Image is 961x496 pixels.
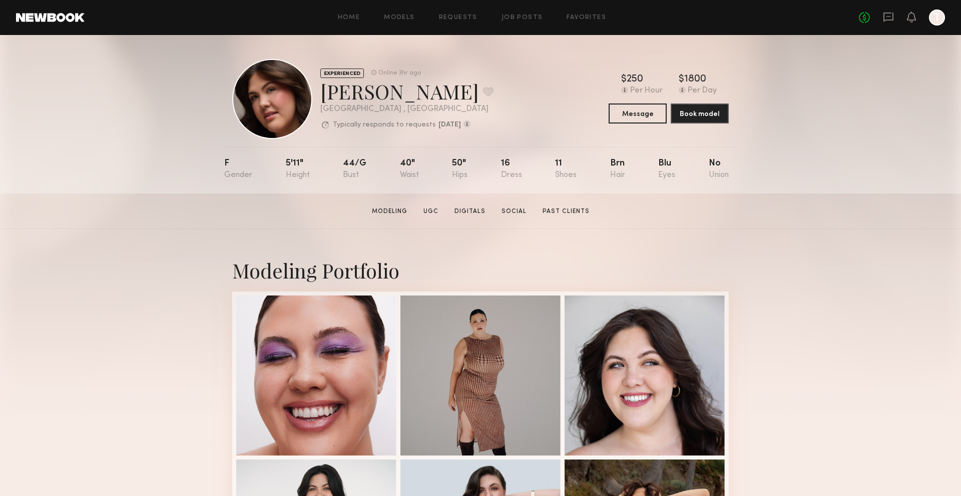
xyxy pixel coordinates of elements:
div: 5'11" [286,159,310,179]
a: Favorites [567,14,606,21]
div: 44/g [343,159,366,179]
a: Home [338,14,360,21]
a: Requests [439,14,477,21]
a: Job Posts [502,14,543,21]
button: Message [609,103,667,123]
div: Per Day [688,86,717,95]
button: Book model [671,103,729,123]
div: $ [679,74,684,84]
div: 16 [501,159,522,179]
div: EXPERIENCED [320,68,364,78]
a: T [929,9,945,25]
div: Online 3hr ago [378,70,421,76]
a: Past Clients [539,207,594,216]
div: 250 [627,74,643,84]
a: Social [498,207,531,216]
div: 11 [555,159,577,179]
div: Brn [610,159,625,179]
a: Digitals [450,207,490,216]
div: F [224,159,252,179]
div: Modeling Portfolio [232,257,729,283]
div: 50" [452,159,467,179]
div: $ [621,74,627,84]
div: Per Hour [630,86,663,95]
a: Models [384,14,414,21]
b: [DATE] [438,121,461,128]
div: 40" [400,159,419,179]
div: [GEOGRAPHIC_DATA] , [GEOGRAPHIC_DATA] [320,105,494,113]
a: UGC [419,207,442,216]
div: [PERSON_NAME] [320,78,494,104]
div: 1800 [684,74,706,84]
div: Blu [658,159,675,179]
a: Modeling [368,207,411,216]
div: No [709,159,729,179]
p: Typically responds to requests [333,121,436,128]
